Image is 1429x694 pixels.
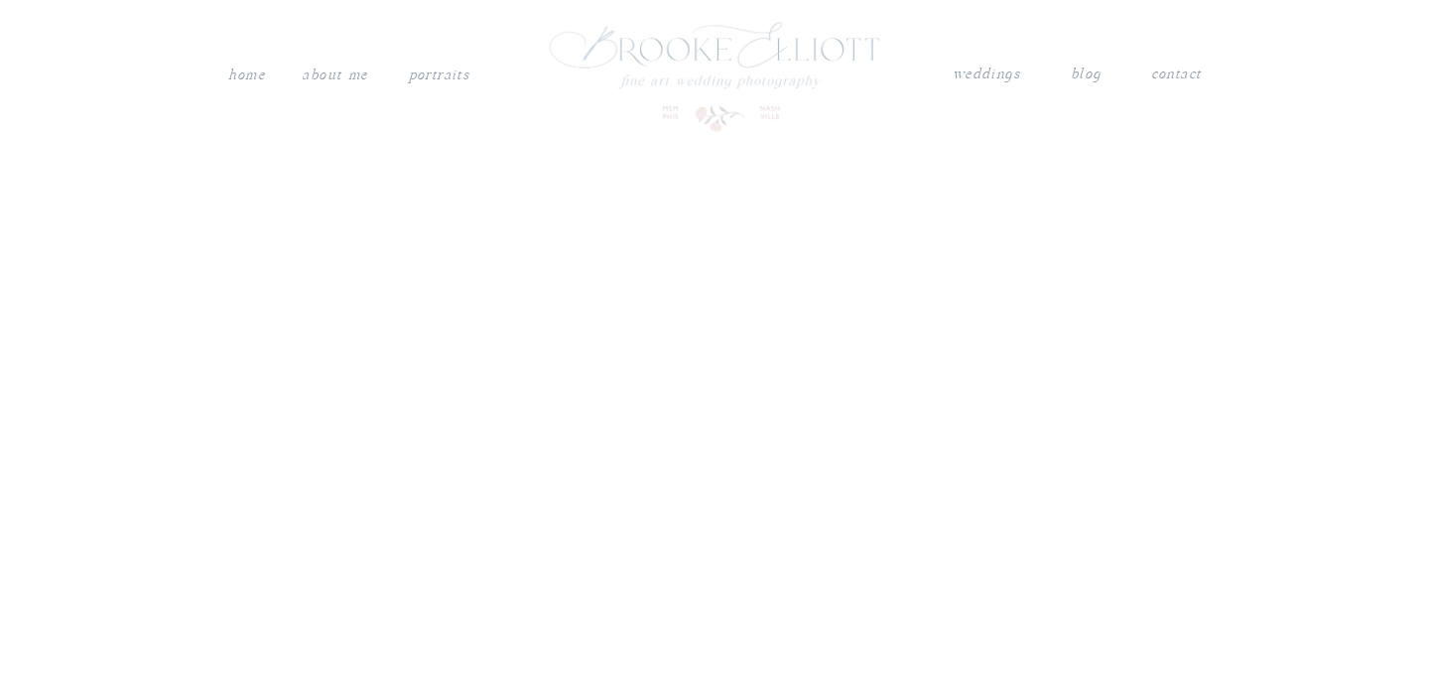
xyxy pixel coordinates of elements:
a: PORTRAITS [406,63,472,82]
a: Home [227,63,266,88]
a: contact [1150,62,1202,81]
a: blog [1071,62,1101,87]
a: weddings [952,62,1021,87]
a: About me [300,63,370,88]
